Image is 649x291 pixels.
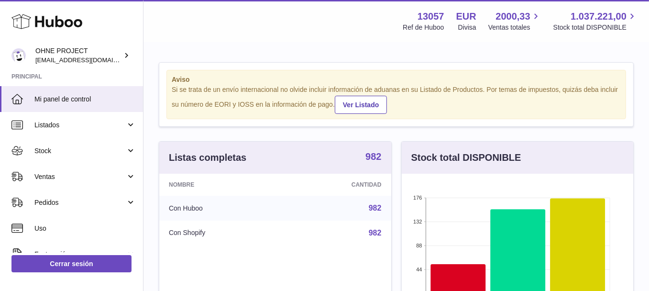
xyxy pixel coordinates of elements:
div: Si se trata de un envío internacional no olvide incluir información de aduanas en su Listado de P... [172,85,621,114]
span: Ventas [34,172,126,181]
img: internalAdmin-13057@internal.huboo.com [11,48,26,63]
span: Stock [34,146,126,156]
a: 1.037.221,00 Stock total DISPONIBLE [553,10,638,32]
strong: Aviso [172,75,621,84]
a: 982 [369,229,382,237]
text: 88 [416,243,422,248]
text: 44 [416,267,422,272]
a: Cerrar sesión [11,255,132,272]
h3: Listas completas [169,151,246,164]
a: Ver Listado [335,96,387,114]
span: Facturación y pagos [34,250,126,259]
span: Stock total DISPONIBLE [553,23,638,32]
span: Ventas totales [488,23,541,32]
h3: Stock total DISPONIBLE [411,151,521,164]
div: OHNE PROJECT [35,46,121,65]
strong: EUR [456,10,476,23]
text: 132 [413,219,422,224]
div: Divisa [458,23,476,32]
span: [EMAIL_ADDRESS][DOMAIN_NAME] [35,56,141,64]
strong: 13057 [418,10,444,23]
a: 2000,33 Ventas totales [488,10,541,32]
th: Cantidad [282,174,391,196]
strong: 982 [365,152,381,161]
a: 982 [365,152,381,163]
span: Mi panel de control [34,95,136,104]
span: 2000,33 [495,10,530,23]
div: Ref de Huboo [403,23,444,32]
span: Pedidos [34,198,126,207]
span: Listados [34,121,126,130]
text: 176 [413,195,422,201]
th: Nombre [159,174,282,196]
span: 1.037.221,00 [571,10,627,23]
td: Con Huboo [159,196,282,221]
a: 982 [369,204,382,212]
td: Con Shopify [159,221,282,246]
span: Uso [34,224,136,233]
